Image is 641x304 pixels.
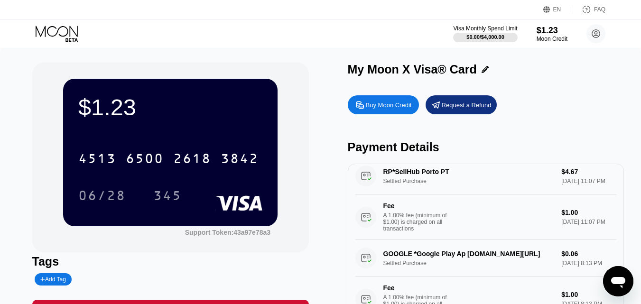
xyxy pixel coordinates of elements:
div: A 1.00% fee (minimum of $1.00) is charged on all transactions [383,212,455,232]
div: $1.23Moon Credit [537,26,567,42]
div: Support Token: 43a97e78a3 [185,229,270,236]
div: $0.00 / $4,000.00 [466,34,504,40]
div: 06/28 [71,184,133,207]
div: $1.00 [561,291,616,298]
div: 06/28 [78,189,126,204]
div: Request a Refund [426,95,497,114]
div: Buy Moon Credit [348,95,419,114]
div: Add Tag [35,273,72,286]
div: FeeA 1.00% fee (minimum of $1.00) is charged on all transactions$1.00[DATE] 11:07 PM [355,194,617,240]
div: $1.23 [537,26,567,36]
div: Fee [383,284,450,292]
div: EN [543,5,572,14]
div: Payment Details [348,140,624,154]
div: 4513650026183842 [73,147,264,170]
div: $1.00 [561,209,616,216]
div: 6500 [126,152,164,167]
div: Fee [383,202,450,210]
div: FAQ [594,6,605,13]
div: Visa Monthly Spend Limit$0.00/$4,000.00 [453,25,517,42]
div: Tags [32,255,309,268]
div: Moon Credit [537,36,567,42]
iframe: Mesajlaşma penceresini başlatma düğmesi [603,266,633,296]
div: [DATE] 11:07 PM [561,219,616,225]
div: Support Token:43a97e78a3 [185,229,270,236]
div: 4513 [78,152,116,167]
div: Request a Refund [442,101,492,109]
div: Add Tag [40,276,66,283]
div: 345 [153,189,182,204]
div: FAQ [572,5,605,14]
div: EN [553,6,561,13]
div: 345 [146,184,189,207]
div: 3842 [221,152,259,167]
div: Buy Moon Credit [366,101,412,109]
div: 2618 [173,152,211,167]
div: My Moon X Visa® Card [348,63,477,76]
div: $1.23 [78,94,262,120]
div: Visa Monthly Spend Limit [453,25,517,32]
